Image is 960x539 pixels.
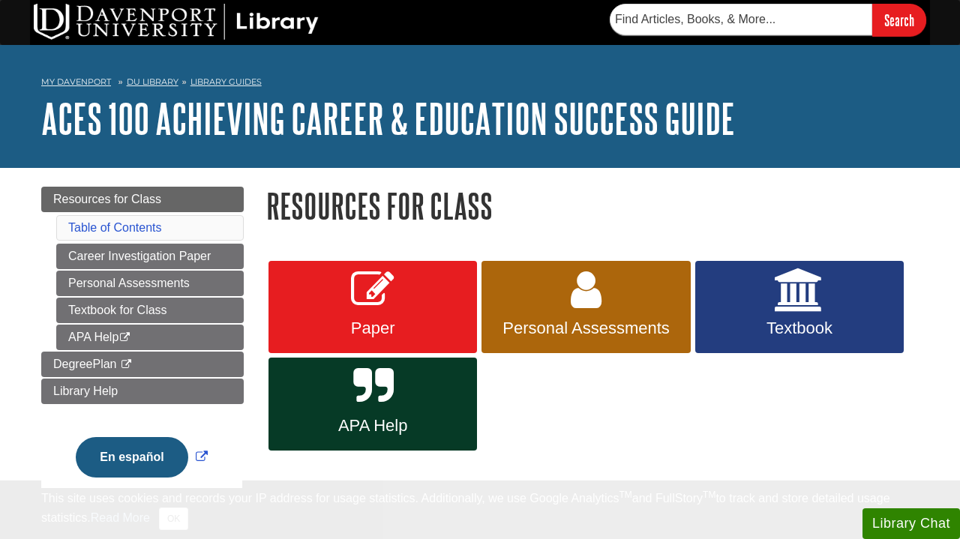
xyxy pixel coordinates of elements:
[695,261,904,354] a: Textbook
[268,261,477,354] a: Paper
[118,333,131,343] i: This link opens in a new window
[76,437,187,478] button: En español
[56,271,244,296] a: Personal Assessments
[493,319,679,338] span: Personal Assessments
[72,451,211,463] a: Link opens in new window
[41,95,735,142] a: ACES 100 Achieving Career & Education Success Guide
[41,379,244,404] a: Library Help
[266,187,919,225] h1: Resources for Class
[41,187,244,503] div: Guide Page Menu
[190,76,262,87] a: Library Guides
[280,416,466,436] span: APA Help
[41,352,244,377] a: DegreePlan
[619,490,631,500] sup: TM
[41,187,244,212] a: Resources for Class
[53,385,118,397] span: Library Help
[862,508,960,539] button: Library Chat
[872,4,926,36] input: Search
[610,4,872,35] input: Find Articles, Books, & More...
[53,358,117,370] span: DegreePlan
[41,72,919,96] nav: breadcrumb
[120,360,133,370] i: This link opens in a new window
[41,76,111,88] a: My Davenport
[127,76,178,87] a: DU Library
[610,4,926,36] form: Searches DU Library's articles, books, and more
[706,319,892,338] span: Textbook
[56,298,244,323] a: Textbook for Class
[703,490,715,500] sup: TM
[41,490,919,530] div: This site uses cookies and records your IP address for usage statistics. Additionally, we use Goo...
[56,325,244,350] a: APA Help
[68,221,162,234] a: Table of Contents
[280,319,466,338] span: Paper
[481,261,690,354] a: Personal Assessments
[56,244,244,269] a: Career Investigation Paper
[34,4,319,40] img: DU Library
[268,358,477,451] a: APA Help
[53,193,161,205] span: Resources for Class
